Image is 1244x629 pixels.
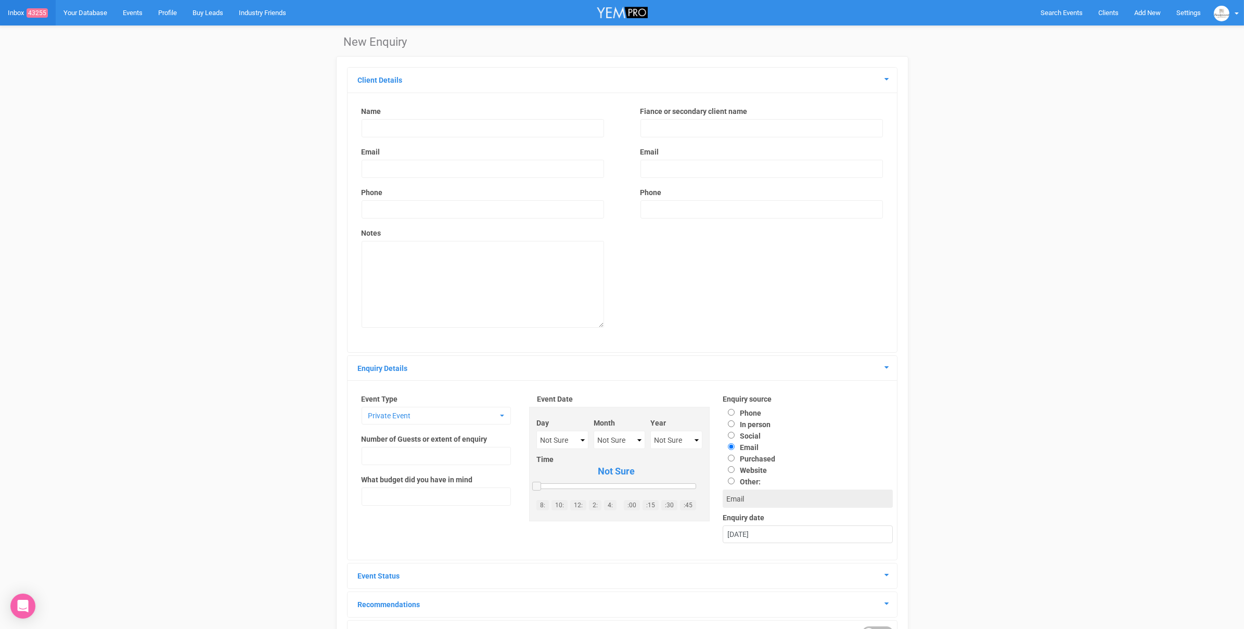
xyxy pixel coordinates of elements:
label: Enquiry date [723,512,893,523]
label: Year [650,418,702,428]
label: Other: [723,476,884,487]
label: Phone [362,187,383,198]
span: 43255 [27,8,48,18]
input: In person [728,420,735,427]
label: Notes [362,228,604,238]
span: Not Sure [536,465,696,478]
label: In person [723,420,771,429]
a: :00 [624,500,640,510]
label: Website [723,466,767,474]
a: Client Details [358,76,403,84]
span: Private Event [368,410,497,421]
a: Event Status [358,572,400,580]
label: Event Date [537,394,702,404]
label: Email [640,147,883,157]
label: Number of Guests or extent of enquiry [362,434,488,444]
label: Phone [640,187,662,198]
label: What budget did you have in mind [362,474,473,485]
a: :15 [643,500,659,510]
label: Enquiry source [723,394,893,404]
label: Time [536,454,696,465]
label: Fiance or secondary client name [640,106,883,117]
a: Recommendations [358,600,420,609]
label: Phone [723,409,761,417]
a: :30 [661,500,677,510]
label: Social [723,432,761,440]
a: 4: [604,500,617,510]
a: Enquiry Details [358,364,408,373]
div: Open Intercom Messenger [10,594,35,619]
label: Month [594,418,645,428]
label: Name [362,106,604,117]
label: Event Type [362,394,511,404]
a: 10: [552,500,568,510]
input: Email [728,443,735,450]
label: Purchased [723,455,775,463]
h1: New Enquiry [344,36,901,48]
span: Clients [1098,9,1119,17]
label: Email [362,147,604,157]
label: Email [723,443,759,452]
a: :45 [680,500,696,510]
img: BGLogo.jpg [1214,6,1229,21]
span: Add New [1134,9,1161,17]
input: Website [728,466,735,473]
input: Social [728,432,735,439]
a: 12: [570,500,586,510]
input: Phone [728,409,735,416]
input: Purchased [728,455,735,461]
input: Other: [728,478,735,484]
div: [DATE] [723,526,892,543]
a: 8: [536,500,549,510]
a: 2: [589,500,601,510]
span: Search Events [1041,9,1083,17]
button: Private Event [362,407,511,425]
label: Day [536,418,588,428]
